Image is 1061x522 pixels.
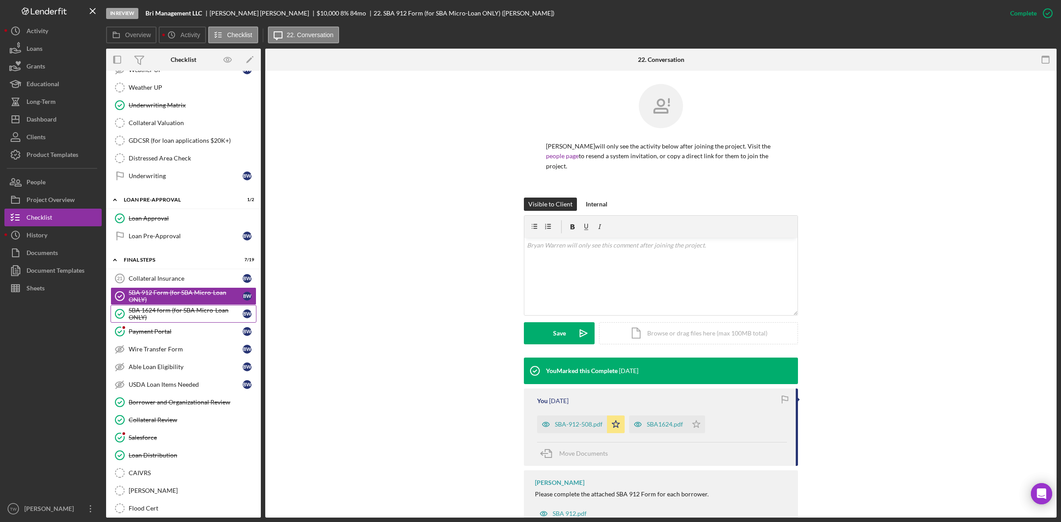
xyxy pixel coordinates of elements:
button: Sheets [4,279,102,297]
div: Activity [27,22,48,42]
a: Checklist [4,209,102,226]
div: Sheets [27,279,45,299]
div: B W [243,274,252,283]
button: Long-Term [4,93,102,110]
a: History [4,226,102,244]
div: B W [243,345,252,354]
div: SBA 912.pdf [553,510,587,517]
div: You [537,397,548,404]
a: Collateral Review [111,411,256,429]
div: Open Intercom Messenger [1031,483,1052,504]
a: Dashboard [4,110,102,128]
div: SBA 912 Form (for SBA Micro-Loan ONLY) [129,289,243,303]
a: Able Loan EligibilityBW [111,358,256,376]
a: [PERSON_NAME] [111,482,256,499]
a: people page [546,152,579,160]
div: [PERSON_NAME] [129,487,256,494]
div: Checklist [27,209,52,229]
a: SBA 912 Form (for SBA Micro-Loan ONLY)BW [111,287,256,305]
button: Documents [4,244,102,262]
div: B W [243,232,252,240]
button: Grants [4,57,102,75]
div: Internal [586,198,607,211]
div: Flood Cert [129,505,256,512]
div: Collateral Insurance [129,275,243,282]
div: Please complete the attached SBA 912 Form for each borrower. [535,491,709,498]
div: People [27,173,46,193]
a: Salesforce [111,429,256,446]
div: Project Overview [27,191,75,211]
div: B W [243,171,252,180]
a: People [4,173,102,191]
div: In Review [106,8,138,19]
button: SBA-912-508.pdf [537,415,625,433]
button: Loans [4,40,102,57]
button: Activity [159,27,206,43]
text: TW [10,507,17,511]
label: Checklist [227,31,252,38]
button: Clients [4,128,102,146]
div: CAIVRS [129,469,256,476]
a: Borrower and Organizational Review [111,393,256,411]
span: Move Documents [559,450,608,457]
div: [PERSON_NAME] [535,479,584,486]
div: Clients [27,128,46,148]
button: Internal [581,198,612,211]
div: Checklist [171,56,196,63]
div: SBA-912-508.pdf [555,421,603,428]
button: Activity [4,22,102,40]
time: 2025-10-07 16:30 [549,397,569,404]
a: 21Collateral InsuranceBW [111,270,256,287]
a: Flood Cert [111,499,256,517]
button: TW[PERSON_NAME] [4,500,102,518]
div: Borrower and Organizational Review [129,399,256,406]
div: B W [243,327,252,336]
button: Educational [4,75,102,93]
div: USDA Loan Items Needed [129,381,243,388]
div: Visible to Client [528,198,572,211]
div: History [27,226,47,246]
button: 22. Conversation [268,27,340,43]
a: GDCSR (for loan applications $20K+) [111,132,256,149]
div: 1 / 2 [238,197,254,202]
a: Loan Distribution [111,446,256,464]
a: Wire Transfer FormBW [111,340,256,358]
div: Product Templates [27,146,78,166]
div: LOAN PRE-APPROVAL [124,197,232,202]
div: Complete [1010,4,1037,22]
div: [PERSON_NAME] [22,500,80,520]
div: Loan Approval [129,215,256,222]
div: Document Templates [27,262,84,282]
div: 8 % [340,10,349,17]
div: B W [243,380,252,389]
button: Checklist [208,27,258,43]
button: Complete [1001,4,1057,22]
p: [PERSON_NAME] will only see the activity below after joining the project. Visit the to resend a s... [546,141,776,171]
button: Product Templates [4,146,102,164]
button: Overview [106,27,156,43]
button: Project Overview [4,191,102,209]
div: B W [243,292,252,301]
div: Loans [27,40,42,60]
div: GDCSR (for loan applications $20K+) [129,137,256,144]
div: Dashboard [27,110,57,130]
div: Collateral Review [129,416,256,423]
div: Distressed Area Check [129,155,256,162]
div: Loan Distribution [129,452,256,459]
label: 22. Conversation [287,31,334,38]
label: Activity [180,31,200,38]
label: Overview [125,31,151,38]
a: SBA 1624 form (for SBA Micro-Loan ONLY)BW [111,305,256,323]
div: SBA 1624 form (for SBA Micro-Loan ONLY) [129,307,243,321]
div: 22. SBA 912 Form (for SBA Micro-Loan ONLY) ([PERSON_NAME]) [374,10,554,17]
